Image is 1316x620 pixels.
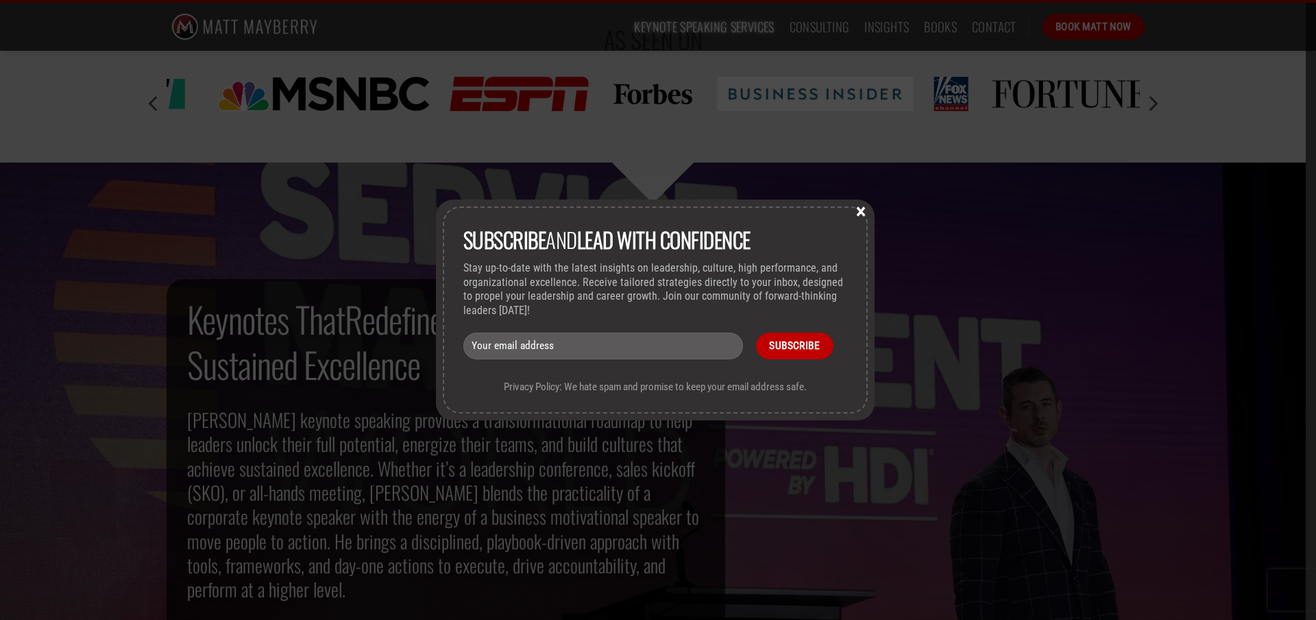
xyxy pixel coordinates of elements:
span: and [463,224,751,255]
strong: Subscribe [463,224,546,255]
input: Your email address [463,333,743,359]
p: Privacy Policy: We hate spam and promise to keep your email address safe. [463,381,847,393]
p: Stay up-to-date with the latest insights on leadership, culture, high performance, and organizati... [463,261,847,318]
strong: lead with Confidence [577,224,751,255]
button: Close [851,204,871,217]
input: Subscribe [756,333,833,359]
